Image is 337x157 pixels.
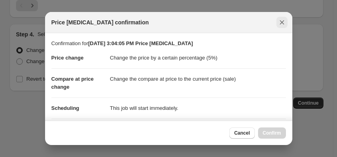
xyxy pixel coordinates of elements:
[51,76,94,90] span: Compare at price change
[51,55,84,61] span: Price change
[110,119,286,140] dd: 11612
[51,40,286,48] p: Confirmation for
[51,18,149,26] span: Price [MEDICAL_DATA] confirmation
[88,40,193,46] b: [DATE] 3:04:05 PM Price [MEDICAL_DATA]
[110,68,286,89] dd: Change the compare at price to the current price (sale)
[51,105,79,111] span: Scheduling
[110,97,286,119] dd: This job will start immediately.
[234,130,250,136] span: Cancel
[229,127,254,139] button: Cancel
[276,17,288,28] button: Close
[110,48,286,68] dd: Change the price by a certain percentage (5%)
